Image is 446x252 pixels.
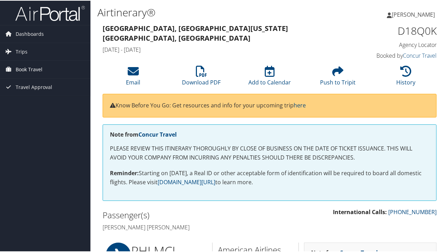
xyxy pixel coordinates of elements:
[110,144,429,161] p: PLEASE REVIEW THIS ITINERARY THOROUGHLY BY CLOSE OF BUSINESS ON THE DATE OF TICKET ISSUANCE. THIS...
[403,51,437,59] a: Concur Travel
[16,42,27,60] span: Trips
[97,5,327,19] h1: Airtinerary®
[158,178,215,185] a: [DOMAIN_NAME][URL]
[110,100,429,109] p: Know Before You Go: Get resources and info for your upcoming trip
[387,3,442,24] a: [PERSON_NAME]
[126,69,141,86] a: Email
[182,69,221,86] a: Download PDF
[103,45,351,53] h4: [DATE] - [DATE]
[103,209,264,220] h2: Passenger(s)
[138,130,177,138] a: Concur Travel
[320,69,356,86] a: Push to Tripit
[103,23,288,42] strong: [GEOGRAPHIC_DATA], [GEOGRAPHIC_DATA] [US_STATE][GEOGRAPHIC_DATA], [GEOGRAPHIC_DATA]
[16,60,42,78] span: Book Travel
[16,78,52,95] span: Travel Approval
[388,208,437,215] a: [PHONE_NUMBER]
[361,51,437,59] h4: Booked by
[110,130,177,138] strong: Note from
[110,169,139,176] strong: Reminder:
[361,23,437,38] h1: D18Q0K
[397,69,416,86] a: History
[392,10,435,18] span: [PERSON_NAME]
[103,223,264,230] h4: [PERSON_NAME] [PERSON_NAME]
[16,25,44,42] span: Dashboards
[15,5,85,21] img: airportal-logo.png
[294,101,306,108] a: here
[110,168,429,186] p: Starting on [DATE], a Real ID or other acceptable form of identification will be required to boar...
[361,40,437,48] h4: Agency Locator
[248,69,291,86] a: Add to Calendar
[333,208,387,215] strong: International Calls:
